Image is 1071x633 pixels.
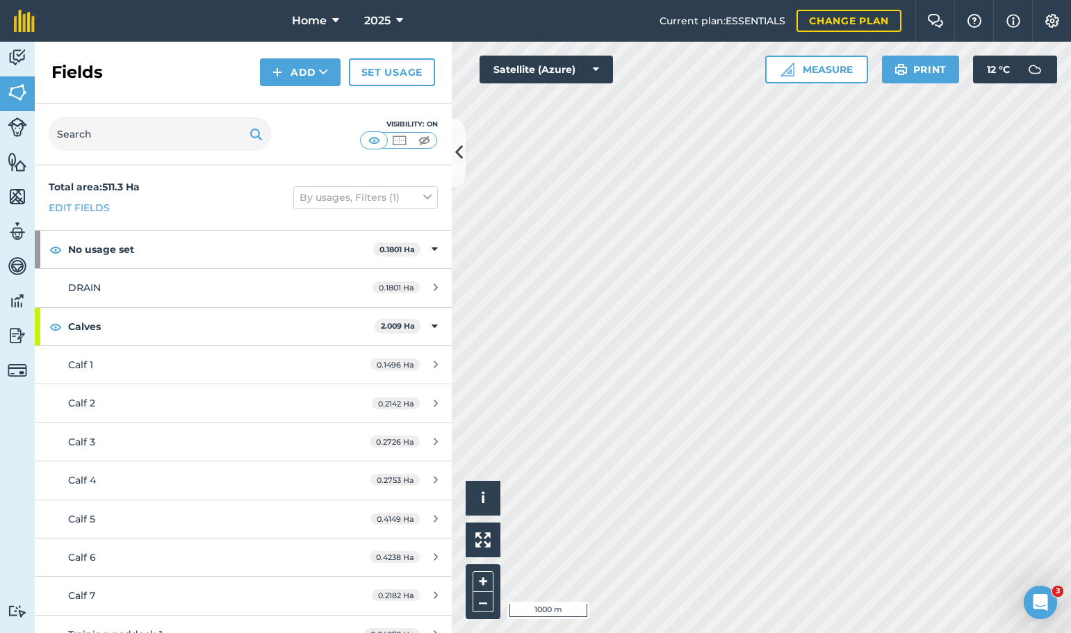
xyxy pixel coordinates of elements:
a: Set usage [349,58,435,86]
h2: Fields [51,61,103,83]
button: + [473,571,493,592]
div: Visibility: On [360,119,438,130]
img: svg+xml;base64,PD94bWwgdmVyc2lvbj0iMS4wIiBlbmNvZGluZz0idXRmLTgiPz4KPCEtLSBHZW5lcmF0b3I6IEFkb2JlIE... [8,325,27,346]
img: svg+xml;base64,PHN2ZyB4bWxucz0iaHR0cDovL3d3dy53My5vcmcvMjAwMC9zdmciIHdpZHRoPSIxOCIgaGVpZ2h0PSIyNC... [49,241,62,258]
img: fieldmargin Logo [14,10,35,32]
img: Two speech bubbles overlapping with the left bubble in the forefront [927,14,944,28]
button: By usages, Filters (1) [293,186,438,208]
img: A question mark icon [966,14,983,28]
span: Calf 6 [68,551,96,564]
button: 12 °C [973,56,1057,83]
a: Change plan [796,10,901,32]
img: svg+xml;base64,PHN2ZyB4bWxucz0iaHR0cDovL3d3dy53My5vcmcvMjAwMC9zdmciIHdpZHRoPSI1NiIgaGVpZ2h0PSI2MC... [8,82,27,103]
img: svg+xml;base64,PD94bWwgdmVyc2lvbj0iMS4wIiBlbmNvZGluZz0idXRmLTgiPz4KPCEtLSBHZW5lcmF0b3I6IEFkb2JlIE... [8,256,27,277]
img: svg+xml;base64,PD94bWwgdmVyc2lvbj0iMS4wIiBlbmNvZGluZz0idXRmLTgiPz4KPCEtLSBHZW5lcmF0b3I6IEFkb2JlIE... [8,290,27,311]
img: svg+xml;base64,PHN2ZyB4bWxucz0iaHR0cDovL3d3dy53My5vcmcvMjAwMC9zdmciIHdpZHRoPSI1MCIgaGVpZ2h0PSI0MC... [391,133,408,147]
span: 0.4238 Ha [370,551,420,563]
strong: Total area : 511.3 Ha [49,181,140,193]
img: svg+xml;base64,PD94bWwgdmVyc2lvbj0iMS4wIiBlbmNvZGluZz0idXRmLTgiPz4KPCEtLSBHZW5lcmF0b3I6IEFkb2JlIE... [1021,56,1049,83]
img: svg+xml;base64,PD94bWwgdmVyc2lvbj0iMS4wIiBlbmNvZGluZz0idXRmLTgiPz4KPCEtLSBHZW5lcmF0b3I6IEFkb2JlIE... [8,117,27,137]
span: 0.4149 Ha [370,513,420,525]
button: Print [882,56,960,83]
a: Calf 30.2726 Ha [35,423,452,461]
span: 0.2182 Ha [372,589,420,601]
span: Calf 4 [68,474,96,486]
img: Ruler icon [780,63,794,76]
span: DRAIN [68,281,101,294]
img: svg+xml;base64,PHN2ZyB4bWxucz0iaHR0cDovL3d3dy53My5vcmcvMjAwMC9zdmciIHdpZHRoPSI1MCIgaGVpZ2h0PSI0MC... [416,133,433,147]
span: 0.1801 Ha [373,281,420,293]
img: svg+xml;base64,PHN2ZyB4bWxucz0iaHR0cDovL3d3dy53My5vcmcvMjAwMC9zdmciIHdpZHRoPSIxOSIgaGVpZ2h0PSIyNC... [250,126,263,142]
a: Calf 70.2182 Ha [35,577,452,614]
button: Add [260,58,341,86]
span: Calf 7 [68,589,95,602]
a: Calf 20.2142 Ha [35,384,452,422]
strong: 0.1801 Ha [379,245,415,254]
span: Calf 3 [68,436,95,448]
img: svg+xml;base64,PHN2ZyB4bWxucz0iaHR0cDovL3d3dy53My5vcmcvMjAwMC9zdmciIHdpZHRoPSIxNCIgaGVpZ2h0PSIyNC... [272,64,282,81]
img: svg+xml;base64,PHN2ZyB4bWxucz0iaHR0cDovL3d3dy53My5vcmcvMjAwMC9zdmciIHdpZHRoPSIxOSIgaGVpZ2h0PSIyNC... [894,61,908,78]
strong: 2.009 Ha [381,321,415,331]
a: DRAIN0.1801 Ha [35,269,452,306]
strong: Calves [68,308,375,345]
span: 0.2142 Ha [372,397,420,409]
div: No usage set0.1801 Ha [35,231,452,268]
img: svg+xml;base64,PHN2ZyB4bWxucz0iaHR0cDovL3d3dy53My5vcmcvMjAwMC9zdmciIHdpZHRoPSIxNyIgaGVpZ2h0PSIxNy... [1006,13,1020,29]
img: svg+xml;base64,PHN2ZyB4bWxucz0iaHR0cDovL3d3dy53My5vcmcvMjAwMC9zdmciIHdpZHRoPSI1NiIgaGVpZ2h0PSI2MC... [8,151,27,172]
a: Calf 60.4238 Ha [35,539,452,576]
span: 0.2726 Ha [370,436,420,447]
img: svg+xml;base64,PD94bWwgdmVyc2lvbj0iMS4wIiBlbmNvZGluZz0idXRmLTgiPz4KPCEtLSBHZW5lcmF0b3I6IEFkb2JlIE... [8,47,27,68]
span: 0.1496 Ha [370,359,420,370]
img: svg+xml;base64,PHN2ZyB4bWxucz0iaHR0cDovL3d3dy53My5vcmcvMjAwMC9zdmciIHdpZHRoPSI1NiIgaGVpZ2h0PSI2MC... [8,186,27,207]
span: Current plan : ESSENTIALS [660,13,785,28]
button: i [466,481,500,516]
span: 12 ° C [987,56,1010,83]
img: A cog icon [1044,14,1061,28]
span: Calf 2 [68,397,95,409]
a: Calf 10.1496 Ha [35,346,452,384]
strong: No usage set [68,231,373,268]
span: 2025 [364,13,391,29]
span: Calf 5 [68,513,95,525]
a: Edit fields [49,200,110,215]
a: Calf 40.2753 Ha [35,461,452,499]
img: svg+xml;base64,PHN2ZyB4bWxucz0iaHR0cDovL3d3dy53My5vcmcvMjAwMC9zdmciIHdpZHRoPSIxOCIgaGVpZ2h0PSIyNC... [49,318,62,335]
img: svg+xml;base64,PD94bWwgdmVyc2lvbj0iMS4wIiBlbmNvZGluZz0idXRmLTgiPz4KPCEtLSBHZW5lcmF0b3I6IEFkb2JlIE... [8,361,27,380]
iframe: Intercom live chat [1024,586,1057,619]
img: svg+xml;base64,PD94bWwgdmVyc2lvbj0iMS4wIiBlbmNvZGluZz0idXRmLTgiPz4KPCEtLSBHZW5lcmF0b3I6IEFkb2JlIE... [8,221,27,242]
span: 0.2753 Ha [370,474,420,486]
input: Search [49,117,271,151]
span: Calf 1 [68,359,93,371]
img: svg+xml;base64,PHN2ZyB4bWxucz0iaHR0cDovL3d3dy53My5vcmcvMjAwMC9zdmciIHdpZHRoPSI1MCIgaGVpZ2h0PSI0MC... [366,133,383,147]
img: svg+xml;base64,PD94bWwgdmVyc2lvbj0iMS4wIiBlbmNvZGluZz0idXRmLTgiPz4KPCEtLSBHZW5lcmF0b3I6IEFkb2JlIE... [8,605,27,618]
button: – [473,592,493,612]
span: i [481,489,485,507]
img: Four arrows, one pointing top left, one top right, one bottom right and the last bottom left [475,532,491,548]
span: 3 [1052,586,1063,597]
div: Calves2.009 Ha [35,308,452,345]
button: Measure [765,56,868,83]
span: Home [292,13,327,29]
a: Calf 50.4149 Ha [35,500,452,538]
button: Satellite (Azure) [480,56,613,83]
